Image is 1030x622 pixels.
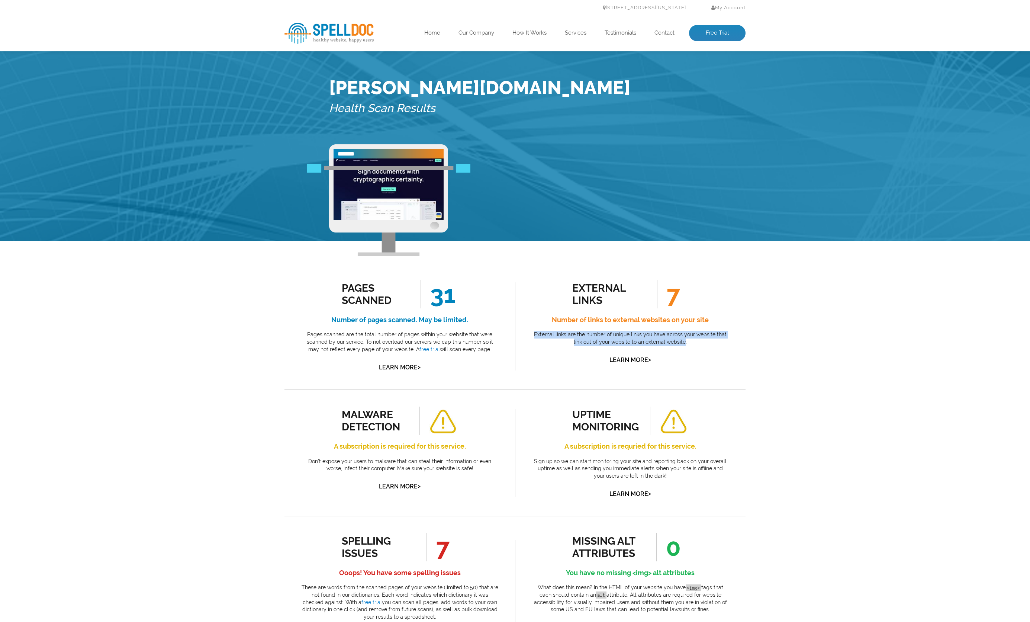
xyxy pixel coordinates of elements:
span: 0 [656,533,681,561]
td: Whitelabeling (2) [19,36,87,52]
code: alt [596,591,606,599]
span: > [648,488,651,499]
span: 7 [657,280,680,308]
span: 31 [421,280,456,308]
code: <img> [686,584,701,591]
h4: Number of pages scanned. May be limited. [301,314,498,326]
a: /pricing [93,41,112,47]
h5: Health Scan Results [329,99,630,118]
p: Sign up so we can start monitoring your site and reporting back on your overall uptime as well as... [532,458,729,480]
h4: You have no missing <img> alt attributes [532,567,729,579]
img: alert [429,410,457,434]
span: Want to view [4,121,193,128]
img: Free Website Analysis [334,158,444,220]
p: Pages scanned are the total number of pages within your website that were scanned by our service.... [301,331,498,353]
p: Don’t expose your users to malware that can steal their information or even worse, infect their c... [301,458,498,472]
span: 7 [427,533,450,561]
span: en [77,40,82,45]
div: spelling issues [342,535,409,560]
p: What does this mean? In the HTML of your website you have tags that each should contain an attrib... [532,584,729,613]
a: Free Trial [689,25,746,41]
h4: A subscription is requried for this service. [532,440,729,452]
a: /trust/compliance/gdpr [93,58,152,64]
a: Learn More> [379,483,421,490]
a: Learn More> [379,364,421,371]
td: Signle [19,19,87,35]
div: external links [572,282,640,307]
span: en [77,57,82,62]
h4: Number of links to external websites on your site [532,314,729,326]
img: Free Webiste Analysis [307,165,470,174]
a: 1 [95,212,102,221]
a: Learn More> [609,356,651,363]
div: uptime monitoring [572,408,640,433]
a: Learn More> [609,490,651,497]
a: Get Free Trial [65,149,132,164]
div: malware detection [342,408,409,433]
td: ciphersuites [19,53,87,69]
a: free trial [419,346,440,352]
p: External links are the number of unique links you have across your website that link out of your ... [532,331,729,346]
div: missing alt attributes [572,535,640,560]
h3: All Results? [4,121,193,141]
img: Free Webiste Analysis [329,144,448,256]
a: /pricing [93,24,112,30]
a: free trial [361,599,382,605]
h1: [PERSON_NAME][DOMAIN_NAME] [329,77,630,99]
img: alert [660,410,687,434]
span: > [648,355,651,365]
span: en [77,23,82,28]
div: Pages Scanned [342,282,409,307]
th: Website Page [87,1,178,18]
img: SpellDoc [284,23,374,44]
span: > [418,362,421,372]
h4: Ooops! You have some spelling issues [301,567,498,579]
span: > [418,481,421,491]
th: Error Word [19,1,87,18]
h4: A subscription is required for this service. [301,440,498,452]
p: These are words from the scanned pages of your website (limited to 50) that are not found in our ... [301,584,498,621]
